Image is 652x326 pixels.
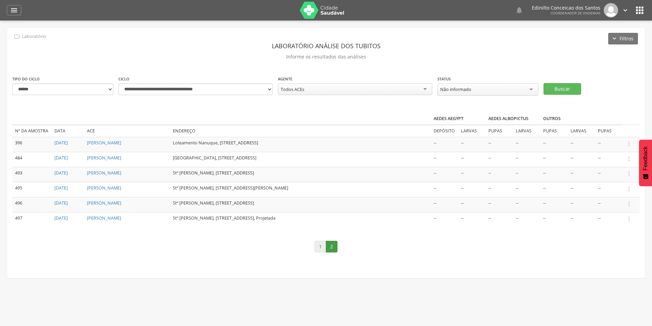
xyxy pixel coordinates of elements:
[87,215,121,221] a: [PERSON_NAME]
[431,152,458,167] td: --
[87,200,121,206] a: [PERSON_NAME]
[595,212,623,227] td: --
[170,212,431,227] td: St° [PERSON_NAME], [STREET_ADDRESS], Projetada
[278,76,292,82] label: Agente
[595,125,623,137] td: Pupas
[540,137,568,152] td: --
[625,155,633,162] i: 
[540,167,568,182] td: --
[458,137,486,152] td: --
[170,197,431,212] td: St° [PERSON_NAME], [STREET_ADDRESS]
[170,182,431,197] td: St° [PERSON_NAME], [STREET_ADDRESS][PERSON_NAME]
[458,197,486,212] td: --
[326,241,337,252] a: 2
[608,33,638,44] button: Filtros
[87,155,121,161] a: [PERSON_NAME]
[54,215,68,221] a: [DATE]
[568,152,595,167] td: --
[544,83,581,95] button: Buscar
[486,212,513,227] td: --
[170,125,431,137] td: Endereço
[440,86,471,92] div: Não informado
[431,182,458,197] td: --
[540,152,568,167] td: --
[12,167,52,182] td: 493
[625,170,633,178] i: 
[513,182,540,197] td: --
[7,5,21,15] a: 
[87,170,121,176] a: [PERSON_NAME]
[568,212,595,227] td: --
[486,197,513,212] td: --
[12,212,52,227] td: 497
[12,182,52,197] td: 495
[12,76,40,82] label: Tipo do ciclo
[12,137,52,152] td: 396
[642,146,649,170] span: Feedback
[486,152,513,167] td: --
[595,152,623,167] td: --
[513,167,540,182] td: --
[540,182,568,197] td: --
[54,185,68,191] a: [DATE]
[10,6,18,14] i: 
[540,113,595,125] th: Outros
[170,167,431,182] td: St° [PERSON_NAME], [STREET_ADDRESS]
[12,197,52,212] td: 496
[513,152,540,167] td: --
[54,200,68,206] a: [DATE]
[54,155,68,161] a: [DATE]
[431,113,486,125] th: Aedes aegypt
[12,125,52,137] td: Nº da amostra
[568,137,595,152] td: --
[513,137,540,152] td: --
[568,125,595,137] td: Larvas
[12,52,640,62] p: Informe os resultados das análises
[458,152,486,167] td: --
[595,197,623,212] td: --
[622,6,629,14] i: 
[540,197,568,212] td: --
[639,140,652,186] button: Feedback - Mostrar pesquisa
[486,125,513,137] td: Pupas
[532,5,600,10] p: Edinilto Conceicao dos Santos
[625,140,633,147] i: 
[551,11,600,15] span: Coordenador de Endemias
[170,152,431,167] td: [GEOGRAPHIC_DATA], [STREET_ADDRESS]
[513,212,540,227] td: --
[568,197,595,212] td: --
[625,200,633,208] i: 
[54,140,68,146] a: [DATE]
[458,182,486,197] td: --
[634,5,645,16] i: 
[568,167,595,182] td: --
[486,182,513,197] td: --
[595,182,623,197] td: --
[625,185,633,193] i: 
[315,241,326,252] a: 1
[458,212,486,227] td: --
[52,125,84,137] td: Data
[437,76,451,82] label: Status
[486,113,540,125] th: Aedes albopictus
[622,3,629,17] a: 
[515,6,523,14] i: 
[625,215,633,223] i: 
[431,197,458,212] td: --
[87,185,121,191] a: [PERSON_NAME]
[431,212,458,227] td: --
[458,125,486,137] td: Larvas
[568,182,595,197] td: --
[431,137,458,152] td: --
[595,167,623,182] td: --
[513,125,540,137] td: Larvas
[458,167,486,182] td: --
[431,125,458,137] td: Depósito
[12,40,640,52] header: Laboratório análise dos tubitos
[595,137,623,152] td: --
[118,76,129,82] label: Ciclo
[84,125,170,137] td: ACE
[13,33,21,40] i: 
[486,137,513,152] td: --
[87,140,121,146] a: [PERSON_NAME]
